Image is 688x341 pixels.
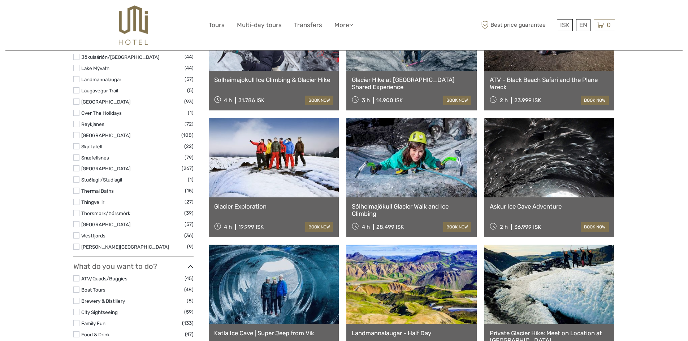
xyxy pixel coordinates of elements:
[187,242,194,251] span: (9)
[237,20,282,30] a: Multi-day tours
[81,110,122,116] a: Over The Holidays
[185,153,194,162] span: (79)
[81,121,104,127] a: Reykjanes
[184,231,194,240] span: (36)
[443,222,471,232] a: book now
[224,97,232,104] span: 4 h
[362,97,370,104] span: 3 h
[81,199,104,205] a: Thingvellir
[500,224,508,230] span: 2 h
[185,120,194,128] span: (72)
[81,332,110,337] a: Food & Drink
[376,97,403,104] div: 14.900 ISK
[581,222,609,232] a: book now
[238,224,264,230] div: 19.999 ISK
[81,188,114,194] a: Thermal Baths
[514,97,541,104] div: 23.999 ISK
[480,19,555,31] span: Best price guarantee
[182,319,194,327] span: (133)
[185,220,194,228] span: (57)
[560,21,570,29] span: ISK
[376,224,404,230] div: 28.499 ISK
[606,21,612,29] span: 0
[209,20,225,30] a: Tours
[214,203,334,210] a: Glacier Exploration
[81,287,105,293] a: Boat Tours
[238,97,264,104] div: 31.786 ISK
[81,309,118,315] a: City Sightseeing
[352,329,471,337] a: Landmannalaugar - Half Day
[81,177,122,183] a: Stuðlagil/Studlagil
[81,222,130,227] a: [GEOGRAPHIC_DATA]
[185,53,194,61] span: (44)
[490,76,609,91] a: ATV - Black Beach Safari and the Plane Wreck
[81,298,125,304] a: Brewery & Distillery
[305,96,333,105] a: book now
[224,224,232,230] span: 4 h
[305,222,333,232] a: book now
[81,88,118,93] a: Laugavegur Trail
[185,187,194,195] span: (15)
[184,97,194,106] span: (93)
[214,76,334,83] a: Solheimajokull Ice Climbing & Glacier Hike
[581,96,609,105] a: book now
[185,274,194,283] span: (45)
[185,64,194,72] span: (44)
[81,144,102,149] a: Skaftafell
[181,131,194,139] span: (108)
[184,308,194,316] span: (59)
[185,75,194,83] span: (57)
[73,262,194,271] h3: What do you want to do?
[185,330,194,338] span: (47)
[500,97,508,104] span: 2 h
[185,198,194,206] span: (27)
[81,76,121,82] a: Landmannalaugar
[187,86,194,95] span: (5)
[514,224,541,230] div: 36.999 ISK
[187,297,194,305] span: (8)
[362,224,370,230] span: 4 h
[184,209,194,217] span: (39)
[188,109,194,117] span: (1)
[214,329,334,337] a: Katla Ice Cave | Super Jeep from Vik
[81,99,130,105] a: [GEOGRAPHIC_DATA]
[352,203,471,218] a: Sólheimajökull Glacier Walk and Ice Climbing
[81,210,130,216] a: Thorsmork/Þórsmörk
[576,19,590,31] div: EN
[81,132,130,138] a: [GEOGRAPHIC_DATA]
[81,166,130,171] a: [GEOGRAPHIC_DATA]
[81,320,105,326] a: Family Fun
[81,54,159,60] a: Jökulsárlón/[GEOGRAPHIC_DATA]
[352,76,471,91] a: Glacier Hike at [GEOGRAPHIC_DATA] Shared Experience
[184,285,194,294] span: (48)
[188,175,194,184] span: (1)
[294,20,322,30] a: Transfers
[184,142,194,150] span: (22)
[490,203,609,210] a: Askur Ice Cave Adventure
[443,96,471,105] a: book now
[81,65,109,71] a: Lake Mývatn
[81,155,109,161] a: Snæfellsnes
[334,20,353,30] a: More
[119,5,147,45] img: 526-1e775aa5-7374-4589-9d7e-5793fb20bdfc_logo_big.jpg
[81,276,127,281] a: ATV/Quads/Buggies
[182,164,194,172] span: (267)
[81,233,105,239] a: Westfjords
[81,244,169,250] a: [PERSON_NAME][GEOGRAPHIC_DATA]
